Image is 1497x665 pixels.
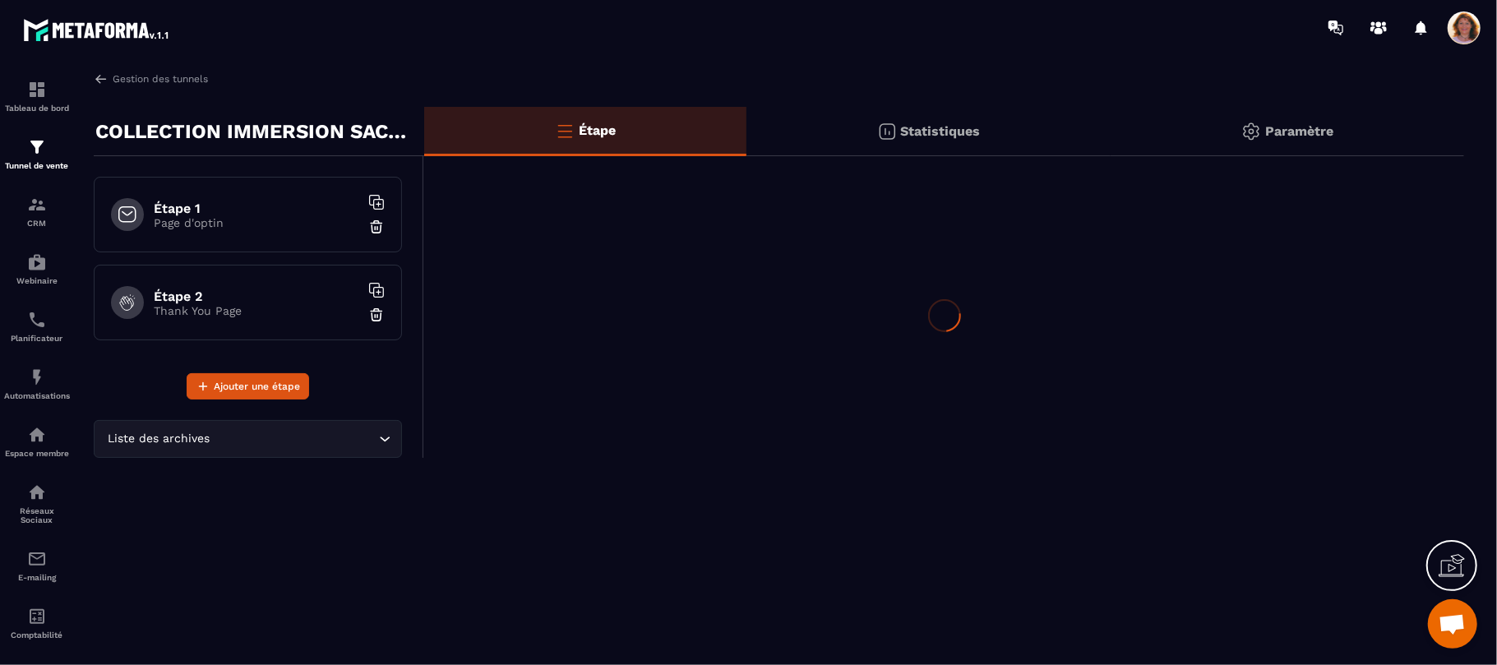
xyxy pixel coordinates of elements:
img: trash [368,219,385,235]
img: stats.20deebd0.svg [877,122,897,141]
a: social-networksocial-networkRéseaux Sociaux [4,470,70,537]
p: Paramètre [1265,123,1333,139]
a: Gestion des tunnels [94,72,208,86]
p: Tableau de bord [4,104,70,113]
img: scheduler [27,310,47,330]
p: Thank You Page [154,304,359,317]
img: formation [27,80,47,99]
input: Search for option [214,430,375,448]
a: schedulerschedulerPlanificateur [4,298,70,355]
a: accountantaccountantComptabilité [4,594,70,652]
p: CRM [4,219,70,228]
img: trash [368,307,385,323]
img: automations [27,425,47,445]
a: automationsautomationsEspace membre [4,413,70,470]
p: E-mailing [4,573,70,582]
a: formationformationTableau de bord [4,67,70,125]
img: arrow [94,72,109,86]
a: automationsautomationsWebinaire [4,240,70,298]
a: Ouvrir le chat [1428,599,1477,649]
img: formation [27,137,47,157]
p: COLLECTION IMMERSION SACRÉE - Volume 1 - [95,115,412,148]
img: social-network [27,483,47,502]
p: Page d'optin [154,216,359,229]
a: formationformationTunnel de vente [4,125,70,182]
p: Comptabilité [4,630,70,640]
p: Statistiques [901,123,981,139]
img: automations [27,252,47,272]
p: Automatisations [4,391,70,400]
h6: Étape 2 [154,289,359,304]
button: Ajouter une étape [187,373,309,399]
p: Réseaux Sociaux [4,506,70,524]
img: email [27,549,47,569]
p: Webinaire [4,276,70,285]
img: bars-o.4a397970.svg [555,121,575,141]
span: Ajouter une étape [214,378,300,395]
a: formationformationCRM [4,182,70,240]
span: Liste des archives [104,430,214,448]
p: Espace membre [4,449,70,458]
img: setting-gr.5f69749f.svg [1241,122,1261,141]
img: formation [27,195,47,215]
a: emailemailE-mailing [4,537,70,594]
img: logo [23,15,171,44]
div: Search for option [94,420,402,458]
img: automations [27,367,47,387]
h6: Étape 1 [154,201,359,216]
p: Planificateur [4,334,70,343]
img: accountant [27,607,47,626]
p: Tunnel de vente [4,161,70,170]
p: Étape [579,122,616,138]
a: automationsautomationsAutomatisations [4,355,70,413]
